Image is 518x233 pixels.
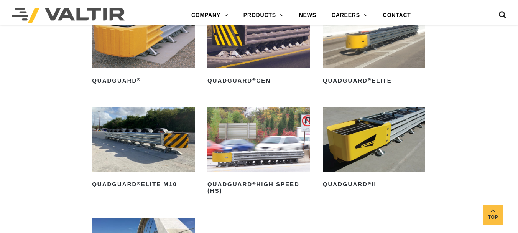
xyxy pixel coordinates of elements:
h2: QuadGuard Elite [323,74,426,87]
sup: ® [368,77,372,82]
span: Top [483,213,503,222]
sup: ® [137,77,141,82]
a: CAREERS [324,8,375,23]
sup: ® [137,181,141,186]
a: QuadGuard®Elite M10 [92,107,195,191]
sup: ® [368,181,372,186]
a: QuadGuard® [92,3,195,87]
a: Top [483,205,503,225]
h2: QuadGuard II [323,178,426,191]
h2: QuadGuard High Speed (HS) [207,178,310,197]
a: QuadGuard®Elite [323,3,426,87]
a: CONTACT [375,8,419,23]
img: Valtir [12,8,125,23]
h2: QuadGuard Elite M10 [92,178,195,191]
sup: ® [252,77,256,82]
a: NEWS [291,8,324,23]
a: QuadGuard®II [323,107,426,191]
h2: QuadGuard CEN [207,74,310,87]
a: PRODUCTS [236,8,291,23]
a: QuadGuard®High Speed (HS) [207,107,310,197]
a: COMPANY [184,8,236,23]
a: QuadGuard®CEN [207,3,310,87]
h2: QuadGuard [92,74,195,87]
sup: ® [252,181,256,186]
